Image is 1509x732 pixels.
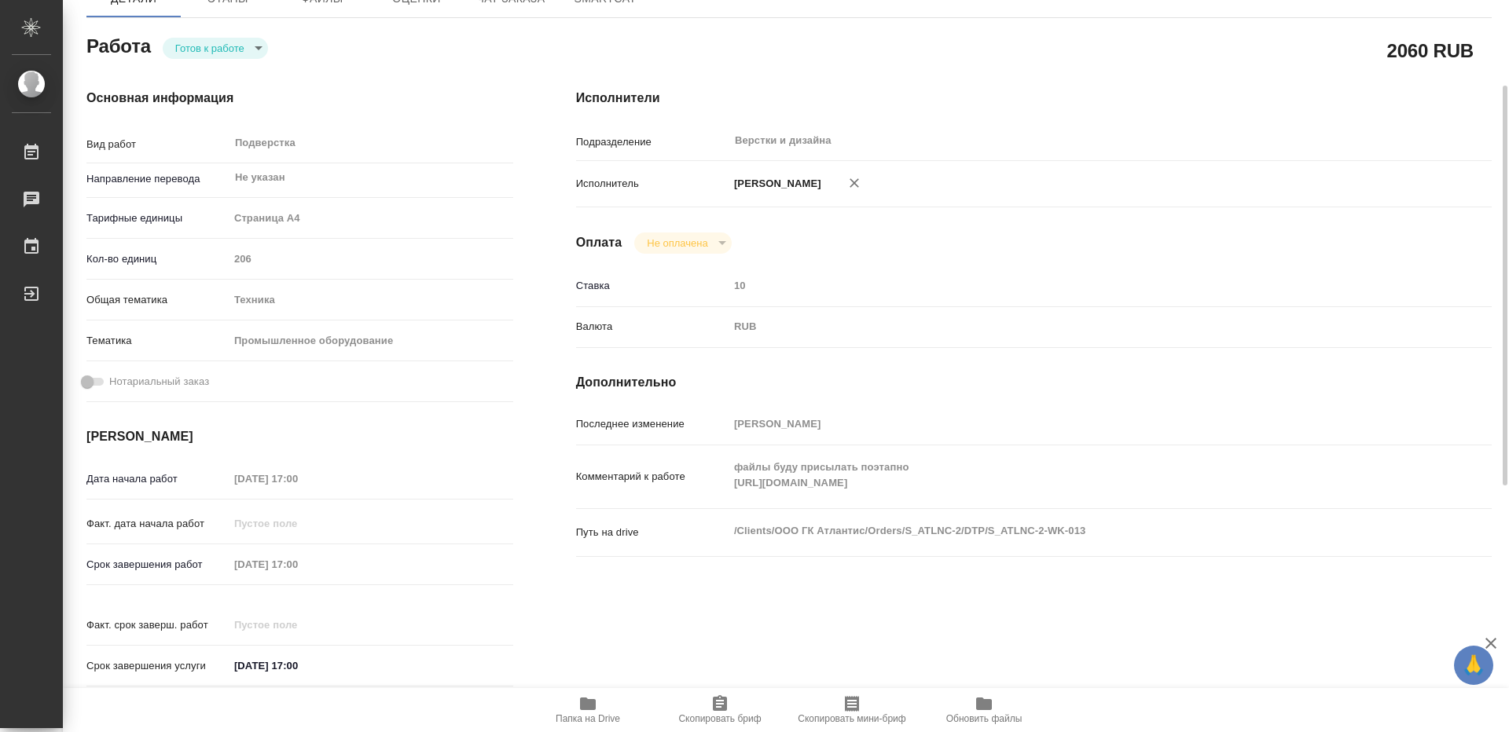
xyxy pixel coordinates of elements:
p: Последнее изменение [576,416,729,432]
h4: Оплата [576,233,622,252]
h4: Основная информация [86,89,513,108]
input: Пустое поле [229,613,366,636]
p: Общая тематика [86,292,229,308]
button: Папка на Drive [522,688,654,732]
span: Нотариальный заказ [109,374,209,390]
div: Промышленное оборудование [229,328,513,354]
button: Скопировать мини-бриф [786,688,918,732]
button: Удалить исполнителя [837,166,872,200]
p: Тематика [86,333,229,349]
span: Скопировать мини-бриф [798,713,905,724]
div: Готов к работе [163,38,268,59]
textarea: файлы буду присылать поэтапно [URL][DOMAIN_NAME] [729,454,1415,496]
p: Направление перевода [86,171,229,187]
h2: 2060 RUB [1387,37,1474,64]
input: Пустое поле [229,467,366,490]
button: Обновить файлы [918,688,1050,732]
h4: [PERSON_NAME] [86,427,513,446]
p: [PERSON_NAME] [729,176,821,192]
input: Пустое поле [229,247,513,270]
div: RUB [729,313,1415,340]
span: 🙏 [1460,649,1487,682]
p: Факт. дата начала работ [86,516,229,532]
p: Ставка [576,278,729,294]
button: Готов к работе [171,42,249,55]
button: 🙏 [1454,646,1493,685]
h4: Исполнители [576,89,1492,108]
p: Срок завершения работ [86,557,229,573]
p: Исполнитель [576,176,729,192]
span: Обновить файлы [946,713,1023,724]
p: Путь на drive [576,525,729,540]
div: Готов к работе [634,232,731,254]
button: Не оплачена [642,236,712,250]
p: Подразделение [576,134,729,150]
p: Кол-во единиц [86,251,229,267]
h4: Дополнительно [576,373,1492,392]
p: Комментарий к работе [576,469,729,485]
input: Пустое поле [729,274,1415,297]
div: Страница А4 [229,205,513,232]
p: Тарифные единицы [86,210,229,226]
div: Техника [229,287,513,313]
input: Пустое поле [229,512,366,535]
p: Факт. срок заверш. работ [86,617,229,633]
input: Пустое поле [229,553,366,576]
p: Срок завершения услуги [86,658,229,674]
input: ✎ Введи что-нибудь [229,654,366,677]
span: Папка на Drive [556,713,620,724]
p: Вид работ [86,137,229,152]
button: Скопировать бриф [654,688,786,732]
textarea: /Clients/ООО ГК Атлантис/Orders/S_ATLNC-2/DTP/S_ATLNC-2-WK-013 [729,518,1415,544]
p: Дата начала работ [86,471,229,487]
span: Скопировать бриф [678,713,761,724]
h2: Работа [86,31,151,59]
input: Пустое поле [729,412,1415,435]
p: Валюта [576,319,729,335]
